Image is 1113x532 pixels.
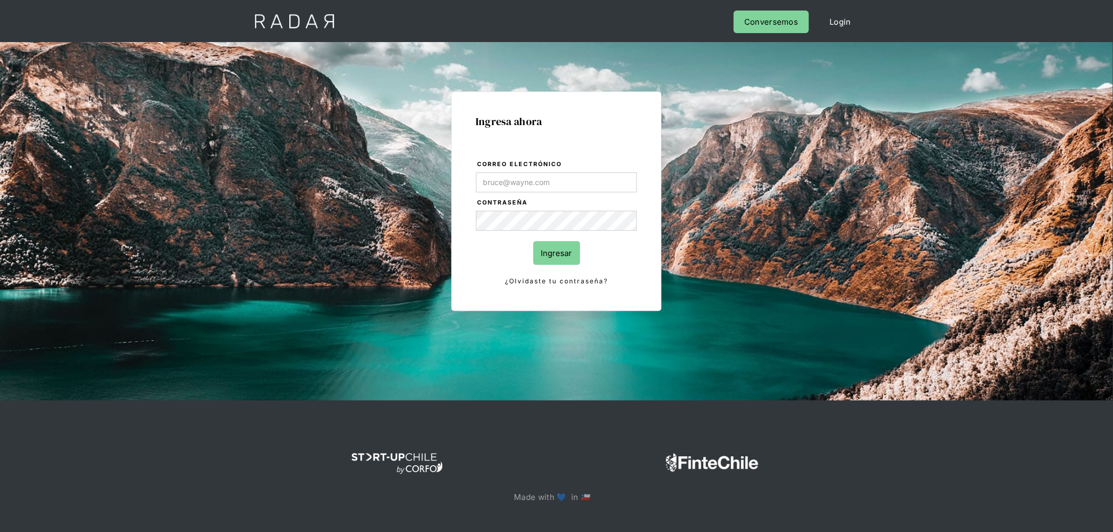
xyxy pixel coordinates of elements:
[514,490,599,504] p: Made with 💙 in 🇨🇱
[819,11,862,33] a: Login
[476,275,637,287] a: ¿Olvidaste tu contraseña?
[477,198,637,208] label: Contraseña
[475,116,638,127] h1: Ingresa ahora
[533,241,580,265] input: Ingresar
[476,172,637,192] input: bruce@wayne.com
[734,11,808,33] a: Conversemos
[475,159,638,287] form: Login Form
[477,159,637,170] label: Correo electrónico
